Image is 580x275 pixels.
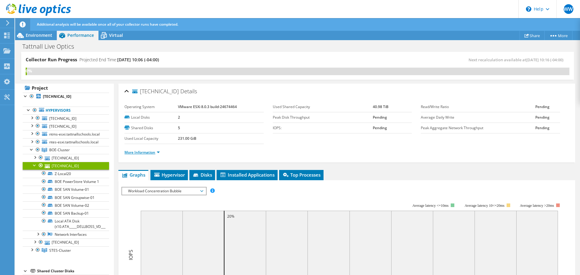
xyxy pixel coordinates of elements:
[43,94,71,99] b: [TECHNICAL_ID]
[535,104,549,109] b: Pending
[124,136,178,142] label: Used Local Capacity
[23,154,109,162] a: [TECHNICAL_ID]
[37,22,178,27] span: Additional analysis will be available once all of your collector runs have completed.
[26,68,27,74] div: 0%
[421,125,535,131] label: Peak Aggregate Network Throughput
[23,138,109,146] a: ntes-esxi.tattnallschools.local
[124,150,160,155] a: More Information
[178,115,180,120] b: 2
[23,201,109,209] a: BOE SAN Volume-02
[23,209,109,217] a: BOE SAN Backup-01
[23,246,109,254] a: STES-Cluster
[282,172,321,178] span: Top Processes
[23,178,109,186] a: BOE PowerStore Volume 1
[117,57,159,62] span: [DATE] 10:06 (-04:00)
[23,122,109,130] a: [TECHNICAL_ID]
[412,203,449,208] tspan: Average latency <=10ms
[192,172,212,178] span: Disks
[23,93,109,101] a: [TECHNICAL_ID]
[23,186,109,193] a: BOE SAN Volume-01
[220,172,275,178] span: Installed Applications
[373,115,387,120] b: Pending
[49,248,71,253] span: STES-Cluster
[26,32,52,38] span: Environment
[124,104,178,110] label: Operating System
[132,88,179,94] span: [TECHNICAL_ID]
[109,32,123,38] span: Virtual
[49,116,76,121] span: [TECHNICAL_ID]
[49,132,100,137] span: ntms-esxi.tattnallschools.local
[520,203,554,208] text: Average latency >20ms
[178,125,180,130] b: 5
[227,214,234,219] text: 20%
[273,114,373,120] label: Peak Disk Throughput
[37,267,109,275] div: Shared Cluster Disks
[469,57,566,62] span: Next recalculation available at
[564,4,573,14] span: WW
[49,147,70,152] span: BOE-Cluster
[421,114,535,120] label: Average Daily Write
[127,250,134,260] text: IOPS
[23,83,109,93] a: Project
[23,170,109,177] a: Z-Local20
[178,104,237,109] b: VMware ESXi 8.0.3 build-24674464
[273,125,373,131] label: IOPS:
[153,172,185,178] span: Hypervisor
[67,32,94,38] span: Performance
[23,238,109,246] a: [TECHNICAL_ID]
[421,104,535,110] label: Read/Write Ratio
[373,104,388,109] b: 40.98 TiB
[180,88,197,95] span: Details
[20,43,83,50] h1: Tattnall Live Optics
[23,107,109,114] a: Hypervisors
[23,114,109,122] a: [TECHNICAL_ID]
[49,139,98,145] span: ntes-esxi.tattnallschools.local
[526,57,563,62] span: [DATE] 10:16 (-04:00)
[23,231,109,238] a: Network Interfaces
[124,114,178,120] label: Local Disks
[465,203,504,208] tspan: Average latency 10<=20ms
[23,146,109,154] a: BOE-Cluster
[273,104,373,110] label: Used Shared Capacity
[23,217,109,231] a: Local ATA Disk (t10.ATA_____DELLBOSS_VD___
[520,31,545,40] a: Share
[526,6,531,12] svg: \n
[544,31,572,40] a: More
[23,193,109,201] a: BOE SAN Groupwise-01
[79,56,159,63] h4: Projected End Time:
[49,124,76,129] span: [TECHNICAL_ID]
[373,125,387,130] b: Pending
[178,136,196,141] b: 231.00 GiB
[125,187,203,195] span: Workload Concentration Bubble
[121,172,145,178] span: Graphs
[23,130,109,138] a: ntms-esxi.tattnallschools.local
[23,162,109,170] a: [TECHNICAL_ID]
[535,115,549,120] b: Pending
[124,125,178,131] label: Shared Disks
[535,125,549,130] b: Pending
